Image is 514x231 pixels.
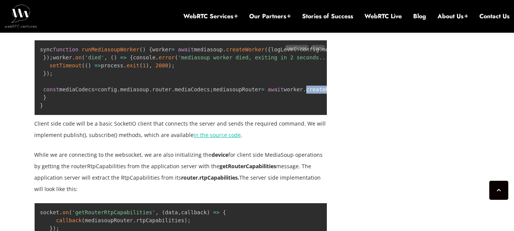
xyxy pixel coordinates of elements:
span: error [159,54,175,61]
span: ) [146,62,149,69]
span: ) [114,54,117,61]
span: JavaScript [285,45,309,51]
span: createWorker [226,46,264,53]
a: WebRTC Services [183,12,238,21]
span: await [178,46,194,53]
a: Our Partners [249,12,291,21]
span: ( [82,217,85,223]
a: About Us [438,12,468,21]
span: . [117,86,120,92]
span: = [261,86,264,92]
span: . [133,217,136,223]
span: ( [139,62,142,69]
span: ) [143,46,146,53]
span: ; [49,54,53,61]
span: ( [85,62,88,69]
span: on [75,54,82,61]
span: ) [46,70,49,76]
a: Stories of Success [302,12,353,21]
span: ) [46,54,49,61]
span: await [268,86,284,92]
span: ( [264,46,267,53]
a: WebRTC Live [364,12,402,21]
span: ; [210,86,213,92]
span: , [149,62,152,69]
span: } [43,70,46,76]
span: > [98,62,101,69]
strong: getRouterCapabilities [220,162,276,170]
span: } [40,102,43,108]
span: , [104,54,107,61]
span: } [43,94,46,100]
span: ; [49,70,53,76]
span: ; [188,217,191,223]
span: { [223,209,226,215]
a: Contact Us [479,12,509,21]
span: ) [88,62,91,69]
span: . [123,62,126,69]
span: . [72,54,75,61]
a: Blog [413,12,426,21]
span: setTimeout [49,62,81,69]
span: ( [162,209,165,215]
span: createRouter [306,86,345,92]
span: 1 [143,62,146,69]
img: WebRTC.ventures [5,5,37,27]
strong: router.rtpCapabilities. [181,174,239,181]
span: . [59,209,62,215]
span: > [123,54,126,61]
span: . [303,86,306,92]
span: Copy [313,45,323,51]
span: ( [111,54,114,61]
span: 'mediasoup worker died, exiting in 2 seconds... [pid:%d]' [178,54,361,61]
span: . [149,86,152,92]
span: { [149,46,152,53]
p: Client side code will be a basic SocketIO client that connects the server and sends the required ... [34,118,327,141]
span: { [268,46,271,53]
span: 'died' [85,54,104,61]
span: ( [175,54,178,61]
span: . [223,46,226,53]
a: in the source code [194,131,241,139]
span: callback [56,217,81,223]
span: . [172,86,175,92]
span: const [43,86,59,92]
span: . [156,54,159,61]
span: , [155,209,158,215]
span: { [130,54,133,61]
span: = [172,46,175,53]
span: = [94,62,97,69]
span: on [62,209,69,215]
p: While we are connecting to the websocket, we are also initializing the for client side MediaSoup ... [34,149,327,195]
span: ( [139,46,142,53]
span: = [120,54,123,61]
span: exit [127,62,140,69]
span: function [53,46,78,53]
span: > [216,209,220,215]
span: runMediasoupWorker [82,46,140,53]
span: 'getRouterRtpCapabilities' [72,209,155,215]
button: Copy [311,45,325,51]
span: ; [172,62,175,69]
span: , [178,209,181,215]
span: = [94,86,97,92]
span: 2000 [156,62,169,69]
span: ) [207,209,210,215]
span: } [43,54,46,61]
span: ) [184,217,187,223]
strong: device [212,151,228,158]
span: ( [82,54,85,61]
span: = [213,209,216,215]
span: ( [69,209,72,215]
span: ) [168,62,171,69]
span: ( [82,62,85,69]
